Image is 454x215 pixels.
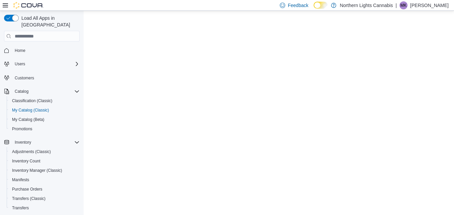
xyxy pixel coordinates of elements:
span: Classification (Classic) [9,97,80,105]
a: Home [12,47,28,55]
span: Feedback [288,2,308,9]
a: Classification (Classic) [9,97,55,105]
button: Users [1,59,82,69]
span: Purchase Orders [12,187,42,192]
span: Inventory Manager (Classic) [9,166,80,174]
button: Manifests [7,175,82,185]
span: My Catalog (Classic) [12,107,49,113]
button: Classification (Classic) [7,96,82,105]
span: Customers [15,75,34,81]
span: Inventory Count [9,157,80,165]
span: Manifests [12,177,29,183]
button: My Catalog (Classic) [7,105,82,115]
span: My Catalog (Beta) [9,116,80,124]
span: Classification (Classic) [12,98,52,103]
a: Purchase Orders [9,185,45,193]
span: Transfers (Classic) [9,195,80,203]
span: Manifests [9,176,80,184]
button: Transfers [7,203,82,213]
a: Inventory Manager (Classic) [9,166,65,174]
input: Dark Mode [314,2,328,9]
button: Catalog [1,87,82,96]
span: Promotions [12,126,32,132]
a: Adjustments (Classic) [9,148,53,156]
button: Adjustments (Classic) [7,147,82,156]
span: My Catalog (Classic) [9,106,80,114]
a: Transfers [9,204,31,212]
span: Inventory Count [12,158,40,164]
div: Mike Kantaros [400,1,408,9]
span: Load All Apps in [GEOGRAPHIC_DATA] [19,15,80,28]
span: Home [15,48,25,53]
button: Promotions [7,124,82,134]
span: Users [12,60,80,68]
button: Catalog [12,87,31,95]
span: MK [401,1,407,9]
button: Customers [1,73,82,82]
p: Northern Lights Cannabis [340,1,393,9]
button: Inventory [12,138,34,146]
a: Inventory Count [9,157,43,165]
button: My Catalog (Beta) [7,115,82,124]
span: Inventory Manager (Classic) [12,168,62,173]
a: My Catalog (Classic) [9,106,52,114]
span: Home [12,46,80,55]
button: Inventory [1,138,82,147]
span: Transfers [12,205,29,211]
button: Purchase Orders [7,185,82,194]
span: Adjustments (Classic) [9,148,80,156]
button: Transfers (Classic) [7,194,82,203]
button: Inventory Count [7,156,82,166]
button: Inventory Manager (Classic) [7,166,82,175]
span: Transfers [9,204,80,212]
a: Manifests [9,176,32,184]
img: Cova [13,2,43,9]
span: Promotions [9,125,80,133]
span: My Catalog (Beta) [12,117,44,122]
button: Users [12,60,28,68]
span: Catalog [12,87,80,95]
span: Purchase Orders [9,185,80,193]
span: Inventory [12,138,80,146]
a: My Catalog (Beta) [9,116,47,124]
a: Transfers (Classic) [9,195,48,203]
p: | [395,1,397,9]
span: Customers [12,73,80,82]
a: Promotions [9,125,35,133]
span: Transfers (Classic) [12,196,45,201]
span: Adjustments (Classic) [12,149,51,154]
span: Catalog [15,89,28,94]
span: Users [15,61,25,67]
button: Home [1,46,82,55]
a: Customers [12,74,37,82]
p: [PERSON_NAME] [410,1,449,9]
span: Inventory [15,140,31,145]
